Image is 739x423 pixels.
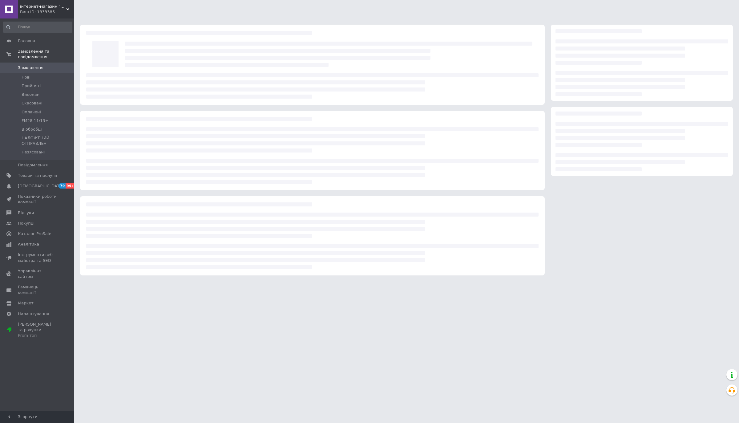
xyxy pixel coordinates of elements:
span: FM28.11/13+ [22,118,49,124]
span: Аналітика [18,242,39,247]
span: [PERSON_NAME] та рахунки [18,322,57,339]
span: [DEMOGRAPHIC_DATA] [18,183,63,189]
span: Покупці [18,221,34,226]
div: Ваш ID: 1833385 [20,9,74,15]
span: Інструменти веб-майстра та SEO [18,252,57,263]
span: Налаштування [18,311,49,317]
span: Скасовані [22,100,42,106]
span: Маркет [18,300,34,306]
span: 99+ [66,183,76,189]
span: Відгуки [18,210,34,216]
span: В обробці [22,127,42,132]
span: Каталог ProSale [18,231,51,237]
span: Повідомлення [18,162,48,168]
span: Гаманець компанії [18,284,57,295]
span: Управління сайтом [18,268,57,279]
span: Головна [18,38,35,44]
span: Оплачені [22,109,41,115]
span: Виконані [22,92,41,97]
span: Незясовані [22,149,45,155]
input: Пошук [3,22,72,33]
span: Нові [22,75,30,80]
span: інтернет-магазин "STARDIM" [20,4,66,9]
div: Prom топ [18,333,57,338]
span: Замовлення та повідомлення [18,49,74,60]
span: 79 [59,183,66,189]
span: Прийняті [22,83,41,89]
span: Показники роботи компанії [18,194,57,205]
span: Замовлення [18,65,43,71]
span: НАЛОЖЕНИЙ ОТПРАВЛЕН [22,135,72,146]
span: Товари та послуги [18,173,57,178]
